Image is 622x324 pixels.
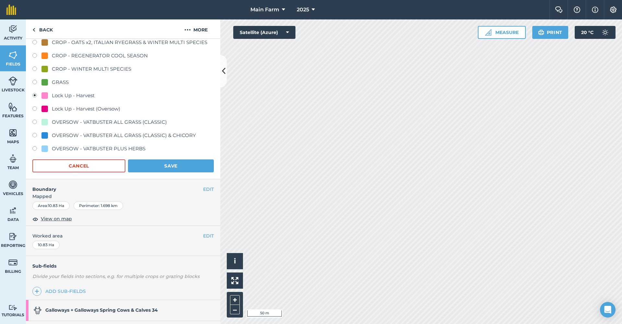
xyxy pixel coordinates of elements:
span: 20 ° C [581,26,593,39]
div: GRASS [52,78,69,86]
div: OVERSOW - VATBUSTER ALL GRASS (CLASSIC) & CHICORY [52,132,196,139]
span: Main Farm [250,6,279,14]
div: Perimeter : 1.698 km [74,202,123,210]
img: svg+xml;base64,PD94bWwgdmVyc2lvbj0iMS4wIiBlbmNvZGluZz0idXRmLTgiPz4KPCEtLSBHZW5lcmF0b3I6IEFkb2JlIE... [8,180,17,190]
div: 10.83 Ha [32,241,60,249]
button: – [230,305,240,314]
div: OVERSOW - VATBUSTER PLUS HERBS [52,145,145,153]
div: CROP - REGENERATOR COOL SEASON [52,52,148,60]
a: Add sub-fields [32,287,88,296]
button: 20 °C [575,26,616,39]
img: Two speech bubbles overlapping with the left bubble in the forefront [555,6,563,13]
img: Four arrows, one pointing top left, one top right, one bottom right and the last bottom left [231,277,238,284]
div: OVERSOW - VATBUSTER ALL GRASS (CLASSIC) [52,118,167,126]
img: Ruler icon [485,29,491,36]
img: A cog icon [609,6,617,13]
button: Cancel [32,159,125,172]
div: CROP - OATS x2, ITALIAN RYEGRASS & WINTER MULTI SPECIES [52,39,207,46]
div: Open Intercom Messenger [600,302,616,318]
img: svg+xml;base64,PD94bWwgdmVyc2lvbj0iMS4wIiBlbmNvZGluZz0idXRmLTgiPz4KPCEtLSBHZW5lcmF0b3I6IEFkb2JlIE... [8,76,17,86]
div: Lock Up - Harvest [52,92,95,99]
span: View on map [41,215,72,222]
a: Galloways + Galloways Spring Cows & Calves 34 [26,300,214,321]
img: fieldmargin Logo [6,5,16,15]
img: svg+xml;base64,PD94bWwgdmVyc2lvbj0iMS4wIiBlbmNvZGluZz0idXRmLTgiPz4KPCEtLSBHZW5lcmF0b3I6IEFkb2JlIE... [34,307,41,314]
img: svg+xml;base64,PD94bWwgdmVyc2lvbj0iMS4wIiBlbmNvZGluZz0idXRmLTgiPz4KPCEtLSBHZW5lcmF0b3I6IEFkb2JlIE... [8,258,17,267]
img: svg+xml;base64,PHN2ZyB4bWxucz0iaHR0cDovL3d3dy53My5vcmcvMjAwMC9zdmciIHdpZHRoPSIxNCIgaGVpZ2h0PSIyNC... [35,287,39,295]
span: Mapped [26,193,220,200]
img: svg+xml;base64,PHN2ZyB4bWxucz0iaHR0cDovL3d3dy53My5vcmcvMjAwMC9zdmciIHdpZHRoPSIyMCIgaGVpZ2h0PSIyNC... [184,26,191,34]
em: Divide your fields into sections, e.g. for multiple crops or grazing blocks [32,273,200,279]
img: svg+xml;base64,PD94bWwgdmVyc2lvbj0iMS4wIiBlbmNvZGluZz0idXRmLTgiPz4KPCEtLSBHZW5lcmF0b3I6IEFkb2JlIE... [8,154,17,164]
img: svg+xml;base64,PHN2ZyB4bWxucz0iaHR0cDovL3d3dy53My5vcmcvMjAwMC9zdmciIHdpZHRoPSIxOSIgaGVpZ2h0PSIyNC... [538,29,544,36]
img: svg+xml;base64,PD94bWwgdmVyc2lvbj0iMS4wIiBlbmNvZGluZz0idXRmLTgiPz4KPCEtLSBHZW5lcmF0b3I6IEFkb2JlIE... [8,24,17,34]
strong: Galloways + Galloways Spring Cows & Calves 34 [45,307,158,313]
button: View on map [32,215,72,223]
button: EDIT [203,186,214,193]
button: + [230,295,240,305]
img: svg+xml;base64,PD94bWwgdmVyc2lvbj0iMS4wIiBlbmNvZGluZz0idXRmLTgiPz4KPCEtLSBHZW5lcmF0b3I6IEFkb2JlIE... [599,26,612,39]
img: svg+xml;base64,PD94bWwgdmVyc2lvbj0iMS4wIiBlbmNvZGluZz0idXRmLTgiPz4KPCEtLSBHZW5lcmF0b3I6IEFkb2JlIE... [8,206,17,215]
button: Measure [478,26,526,39]
span: i [234,257,236,265]
img: A question mark icon [573,6,581,13]
div: CROP - WINTER MULTI SPECIES [52,65,131,73]
button: Print [532,26,569,39]
img: svg+xml;base64,PD94bWwgdmVyc2lvbj0iMS4wIiBlbmNvZGluZz0idXRmLTgiPz4KPCEtLSBHZW5lcmF0b3I6IEFkb2JlIE... [8,232,17,241]
img: svg+xml;base64,PHN2ZyB4bWxucz0iaHR0cDovL3d3dy53My5vcmcvMjAwMC9zdmciIHdpZHRoPSI5IiBoZWlnaHQ9IjI0Ii... [32,26,35,34]
button: EDIT [203,232,214,239]
button: Satellite (Azure) [233,26,295,39]
button: i [227,253,243,269]
button: More [172,19,220,39]
div: Lock Up - Harvest (Oversow) [52,105,120,113]
img: svg+xml;base64,PHN2ZyB4bWxucz0iaHR0cDovL3d3dy53My5vcmcvMjAwMC9zdmciIHdpZHRoPSIxOCIgaGVpZ2h0PSIyNC... [32,215,38,223]
img: svg+xml;base64,PHN2ZyB4bWxucz0iaHR0cDovL3d3dy53My5vcmcvMjAwMC9zdmciIHdpZHRoPSI1NiIgaGVpZ2h0PSI2MC... [8,102,17,112]
a: Back [26,19,59,39]
button: Save [128,159,214,172]
h4: Boundary [26,179,203,193]
span: 2025 [297,6,309,14]
img: svg+xml;base64,PD94bWwgdmVyc2lvbj0iMS4wIiBlbmNvZGluZz0idXRmLTgiPz4KPCEtLSBHZW5lcmF0b3I6IEFkb2JlIE... [8,305,17,311]
div: Area : 10.83 Ha [32,202,70,210]
h4: Sub-fields [26,262,220,270]
img: svg+xml;base64,PHN2ZyB4bWxucz0iaHR0cDovL3d3dy53My5vcmcvMjAwMC9zdmciIHdpZHRoPSI1NiIgaGVpZ2h0PSI2MC... [8,50,17,60]
img: svg+xml;base64,PHN2ZyB4bWxucz0iaHR0cDovL3d3dy53My5vcmcvMjAwMC9zdmciIHdpZHRoPSIxNyIgaGVpZ2h0PSIxNy... [592,6,598,14]
span: Worked area [32,232,214,239]
img: svg+xml;base64,PHN2ZyB4bWxucz0iaHR0cDovL3d3dy53My5vcmcvMjAwMC9zdmciIHdpZHRoPSI1NiIgaGVpZ2h0PSI2MC... [8,128,17,138]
